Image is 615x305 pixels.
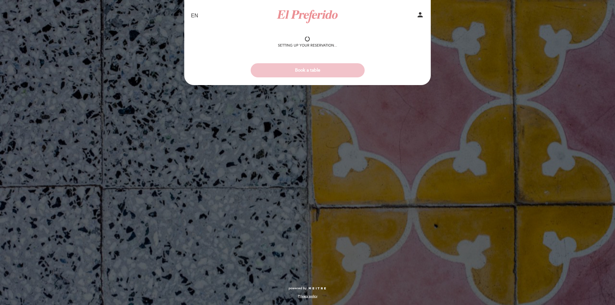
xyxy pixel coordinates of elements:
div: Setting up your reservation... [278,43,337,48]
a: El Preferido [267,7,348,25]
img: MEITRE [308,287,326,290]
a: powered by [289,286,326,291]
a: Privacy policy [298,294,317,299]
span: powered by [289,286,307,291]
i: person [416,11,424,19]
button: person [416,11,424,21]
button: Book a table [251,63,365,77]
